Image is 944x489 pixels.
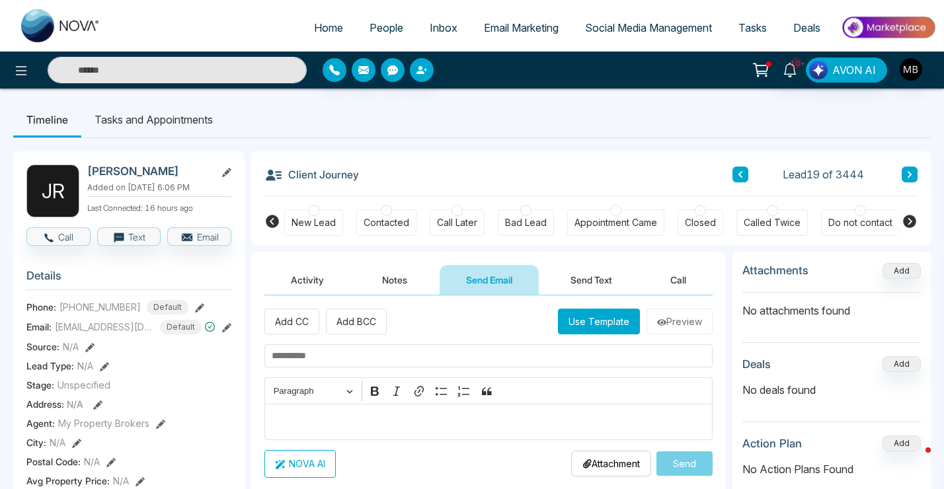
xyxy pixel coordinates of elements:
span: Social Media Management [585,21,712,34]
a: Tasks [725,15,780,40]
span: Email: [26,320,52,334]
div: Closed [685,216,716,229]
a: Home [301,15,356,40]
span: N/A [63,340,79,354]
span: Default [160,320,202,334]
p: Attachment [582,457,640,470]
img: Market-place.gif [840,13,936,42]
img: Nova CRM Logo [21,9,100,42]
div: Called Twice [744,216,801,229]
button: Notes [356,265,434,295]
button: AVON AI [806,57,887,83]
button: Add BCC [326,309,387,334]
span: N/A [50,435,65,449]
div: Contacted [364,216,409,229]
button: Preview [647,309,713,334]
span: My Property Brokers [58,416,149,430]
div: Editor editing area: main [264,404,713,440]
a: People [356,15,416,40]
button: Add [883,356,921,372]
button: Paragraph [268,381,359,401]
a: Deals [780,15,834,40]
li: Tasks and Appointments [81,102,226,137]
p: Added on [DATE] 6:06 PM [87,182,231,194]
div: Call Later [437,216,477,229]
button: Text [97,227,161,246]
span: Agent: [26,416,55,430]
span: N/A [113,474,129,488]
span: Lead 19 of 3444 [783,167,864,182]
h3: Client Journey [264,165,359,184]
div: J R [26,165,79,217]
span: Default [147,300,188,315]
span: N/A [67,398,83,410]
a: 10+ [774,57,806,81]
button: Send Text [544,265,639,295]
span: Stage: [26,378,54,392]
span: Inbox [430,21,457,34]
button: Add CC [264,309,319,334]
span: City : [26,435,46,449]
span: 10+ [790,57,802,69]
button: Add [883,435,921,451]
h3: Action Plan [742,437,802,450]
span: [EMAIL_ADDRESS][DOMAIN_NAME] [55,320,154,334]
div: Do not contact [828,216,892,229]
h3: Deals [742,357,771,371]
div: Bad Lead [505,216,547,229]
a: Email Marketing [471,15,572,40]
button: Call [644,265,713,295]
button: Activity [264,265,350,295]
button: Email [167,227,231,246]
h2: [PERSON_NAME] [87,165,210,178]
button: Send [656,451,713,476]
span: Phone: [26,300,56,314]
span: Lead Type: [26,359,74,373]
span: Add [883,264,921,276]
span: Postal Code : [26,455,81,469]
span: AVON AI [832,62,876,78]
span: Source: [26,340,59,354]
div: New Lead [292,216,336,229]
a: Inbox [416,15,471,40]
span: [PHONE_NUMBER] [59,300,141,314]
div: Editor toolbar [264,377,713,403]
span: Avg Property Price : [26,474,110,488]
p: No deals found [742,382,921,398]
iframe: Intercom live chat [899,444,931,476]
span: Paragraph [274,383,342,399]
img: Lead Flow [809,61,828,79]
img: User Avatar [900,58,922,81]
span: Home [314,21,343,34]
p: No attachments found [742,293,921,319]
span: N/A [77,359,93,373]
p: No Action Plans Found [742,461,921,477]
button: Use Template [558,309,640,334]
span: Email Marketing [484,21,559,34]
span: Deals [793,21,820,34]
span: Tasks [738,21,767,34]
h3: Details [26,269,231,289]
span: N/A [84,455,100,469]
span: Unspecified [58,378,110,392]
div: Appointment Came [574,216,657,229]
a: Social Media Management [572,15,725,40]
button: Add [883,263,921,279]
button: NOVA AI [264,450,336,478]
h3: Attachments [742,264,808,277]
button: Call [26,227,91,246]
p: Last Connected: 16 hours ago [87,200,231,214]
button: Send Email [440,265,539,295]
li: Timeline [13,102,81,137]
span: Address: [26,397,83,411]
span: People [370,21,403,34]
